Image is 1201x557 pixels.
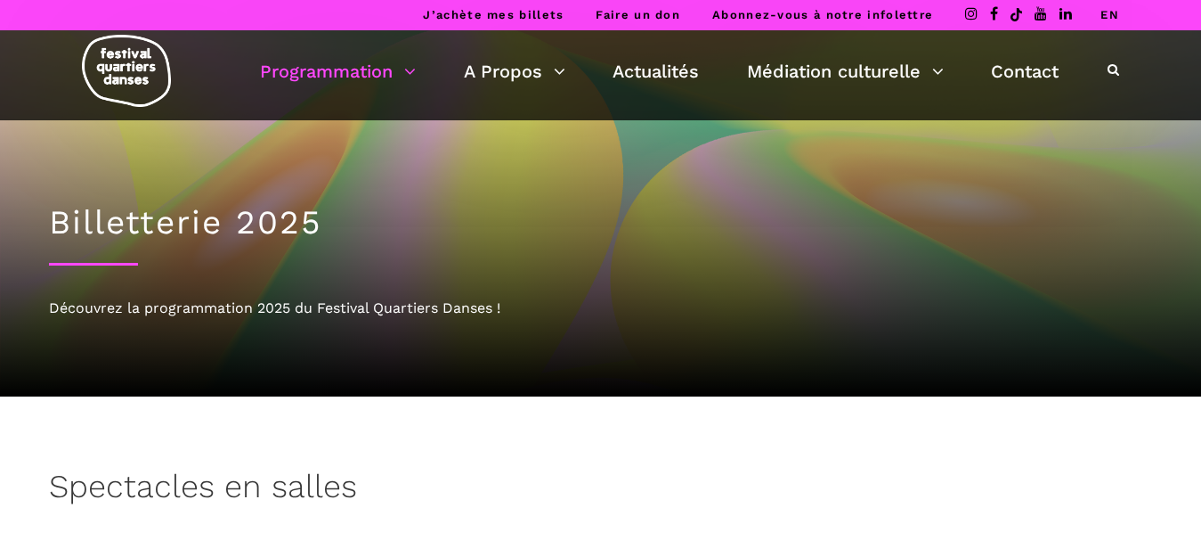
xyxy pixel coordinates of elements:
a: Contact [991,56,1059,86]
a: EN [1100,8,1119,21]
a: J’achète mes billets [423,8,564,21]
img: logo-fqd-med [82,35,171,107]
a: A Propos [464,56,565,86]
a: Programmation [260,56,416,86]
h1: Billetterie 2025 [49,203,1153,242]
a: Faire un don [596,8,680,21]
a: Actualités [613,56,699,86]
div: Découvrez la programmation 2025 du Festival Quartiers Danses ! [49,297,1153,320]
h3: Spectacles en salles [49,468,357,512]
a: Médiation culturelle [747,56,944,86]
a: Abonnez-vous à notre infolettre [712,8,933,21]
